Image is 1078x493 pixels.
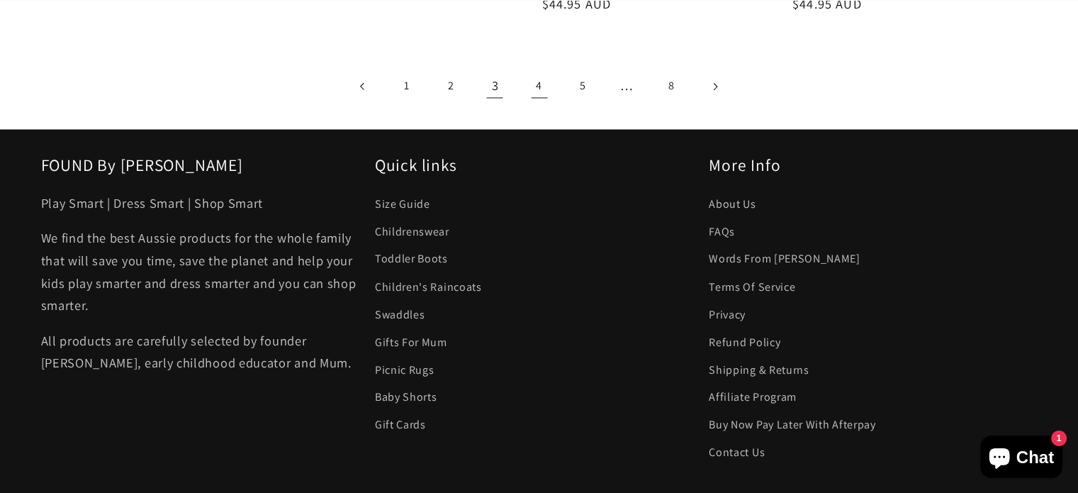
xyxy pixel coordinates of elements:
a: Page 2 [433,68,469,104]
a: Gift Cards [375,410,426,438]
h2: FOUND By [PERSON_NAME] [41,155,369,176]
a: Children's Raincoats [375,272,482,300]
a: Gifts For Mum [375,328,447,355]
inbox-online-store-chat: Shopify online store chat [976,436,1067,482]
h2: Quick links [375,155,703,176]
a: Terms Of Service [709,272,795,300]
span: … [609,68,645,104]
h2: More Info [709,155,1037,176]
a: Childrenswear [375,218,449,245]
p: We find the best Aussie products for the whole family that will save you time, save the planet an... [41,227,369,316]
a: Picnic Rugs [375,355,434,383]
a: FAQs [709,218,735,245]
a: Privacy [709,300,746,328]
a: About Us [709,194,756,218]
nav: Pagination [41,68,1038,104]
a: Affiliate Program [709,383,797,411]
a: Toddler Boots [375,245,448,273]
span: Page 3 [477,68,513,104]
a: Page 5 [565,68,601,104]
a: Refund Policy [709,328,780,355]
a: Page 4 [521,68,557,104]
p: Play Smart | Dress Smart | Shop Smart [41,192,369,214]
a: Contact Us [709,438,765,465]
a: Previous page [345,68,381,104]
a: Baby Shorts [375,383,437,411]
a: Size Guide [375,194,430,218]
a: Page 1 [389,68,425,104]
a: Buy Now Pay Later With Afterpay [709,410,875,438]
p: All products are carefully selected by founder [PERSON_NAME], early childhood educator and Mum. [41,329,369,373]
a: Next page [697,68,734,104]
a: Swaddles [375,300,425,328]
a: Page 8 [653,68,689,104]
a: Words From [PERSON_NAME] [709,245,860,273]
a: Shipping & Returns [709,355,809,383]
